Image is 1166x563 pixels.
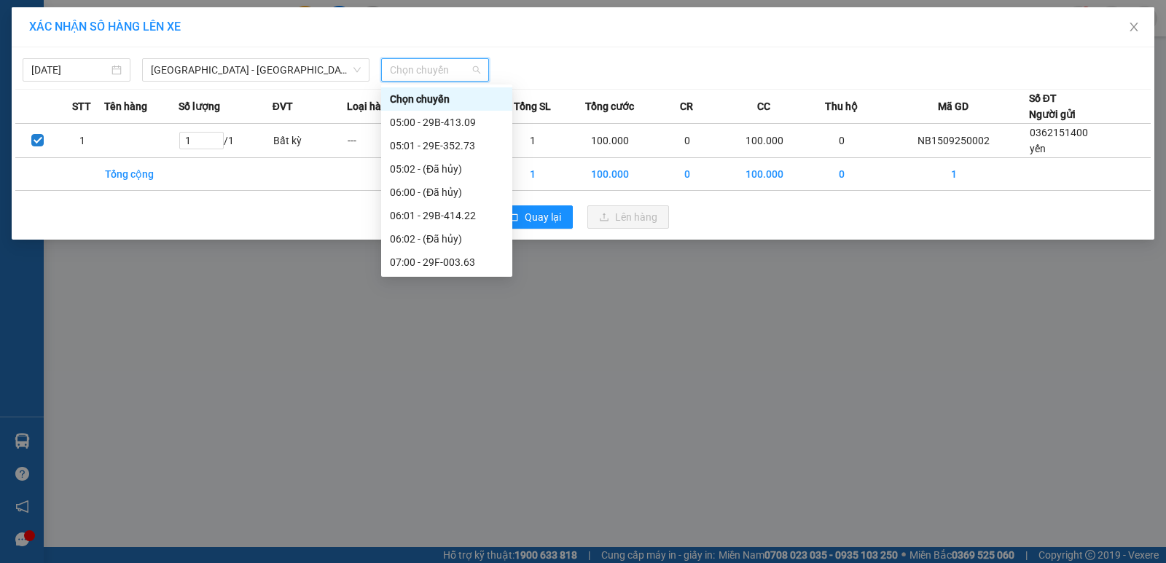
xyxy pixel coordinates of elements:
li: Số 2 [PERSON_NAME], [GEOGRAPHIC_DATA] [81,36,331,54]
td: 0 [650,158,724,191]
span: Mã GD [938,98,969,114]
h1: NB1509250002 [159,106,253,138]
span: XÁC NHẬN SỐ HÀNG LÊN XE [29,20,181,34]
div: Chọn chuyến [381,87,512,111]
span: yến [1030,143,1046,154]
td: 100.000 [570,158,650,191]
b: Duy Khang Limousine [118,17,293,35]
img: logo.jpg [18,18,91,91]
b: GỬI : Văn phòng [GEOGRAPHIC_DATA] [18,106,151,203]
td: 1 [879,158,1029,191]
button: rollbackQuay lại [497,205,573,229]
span: Quay lại [525,209,561,225]
td: NB1509250002 [879,124,1029,158]
td: 1 [60,124,104,158]
div: 06:02 - (Đã hủy) [390,231,504,247]
span: ĐVT [273,98,293,114]
span: rollback [509,212,519,224]
div: 05:01 - 29E-352.73 [390,138,504,154]
td: 1 [496,124,570,158]
span: down [353,66,361,74]
span: Số lượng [179,98,220,114]
div: Chọn chuyến [390,91,504,107]
li: Hotline: 19003086 [81,54,331,72]
span: Thu hộ [825,98,858,114]
span: Loại hàng [347,98,393,114]
td: Tổng cộng [104,158,179,191]
td: 100.000 [724,124,805,158]
div: 05:02 - (Đã hủy) [390,161,504,177]
span: Chọn chuyến [390,59,480,81]
span: 0362151400 [1030,127,1088,138]
td: 100.000 [570,124,650,158]
div: 07:00 - 29F-003.63 [390,254,504,270]
td: Bất kỳ [273,124,347,158]
b: Gửi khách hàng [137,75,273,93]
div: 06:01 - 29B-414.22 [390,208,504,224]
td: --- [347,124,421,158]
span: Tên hàng [104,98,147,114]
span: Tổng SL [514,98,551,114]
div: 06:00 - (Đã hủy) [390,184,504,200]
span: STT [72,98,91,114]
span: Tổng cước [585,98,634,114]
div: 05:00 - 29B-413.09 [390,114,504,130]
td: 0 [650,124,724,158]
td: / 1 [179,124,272,158]
div: Số ĐT Người gửi [1029,90,1076,122]
button: uploadLên hàng [587,205,669,229]
button: Close [1114,7,1154,48]
input: 15/09/2025 [31,62,109,78]
span: close [1128,21,1140,33]
td: 0 [805,124,879,158]
span: CC [757,98,770,114]
span: CR [680,98,693,114]
td: 1 [496,158,570,191]
td: 100.000 [724,158,805,191]
td: 0 [805,158,879,191]
span: Ninh Bình - Hà Nội [151,59,361,81]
